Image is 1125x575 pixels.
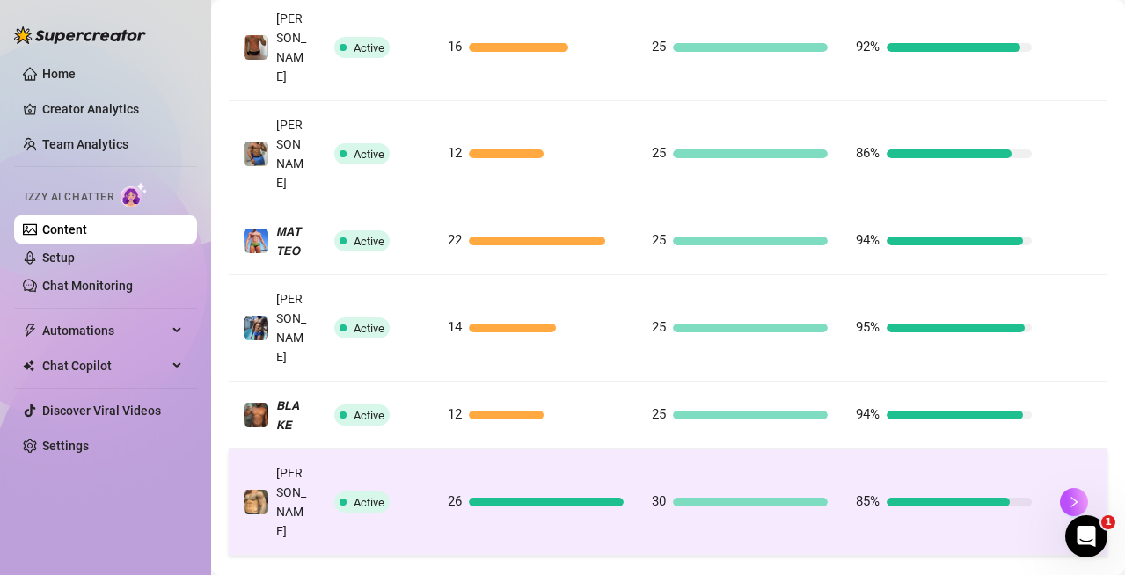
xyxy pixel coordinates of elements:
[276,398,299,432] span: 𝘽𝙇𝘼𝙆𝙀
[448,145,462,161] span: 12
[42,317,167,345] span: Automations
[856,39,880,55] span: 92%
[1060,488,1088,516] button: right
[856,319,880,335] span: 95%
[448,232,462,248] span: 22
[42,95,183,123] a: Creator Analytics
[276,224,301,258] span: 𝙈𝘼𝙏𝙏𝙀𝙊
[276,118,306,190] span: [PERSON_NAME]
[25,189,113,206] span: Izzy AI Chatter
[448,319,462,335] span: 14
[42,439,89,453] a: Settings
[23,324,37,338] span: thunderbolt
[276,466,306,538] span: [PERSON_NAME]
[354,496,384,509] span: Active
[23,360,34,372] img: Chat Copilot
[244,316,268,340] img: Arthur
[652,232,666,248] span: 25
[42,251,75,265] a: Setup
[354,322,384,335] span: Active
[652,406,666,422] span: 25
[856,493,880,509] span: 85%
[652,493,666,509] span: 30
[448,406,462,422] span: 12
[856,406,880,422] span: 94%
[42,352,167,380] span: Chat Copilot
[856,232,880,248] span: 94%
[42,137,128,151] a: Team Analytics
[42,279,133,293] a: Chat Monitoring
[244,35,268,60] img: Anthony
[354,409,384,422] span: Active
[42,404,161,418] a: Discover Viral Videos
[1065,515,1107,557] iframe: Intercom live chat
[244,490,268,514] img: 𝙅𝙊𝙀
[1101,515,1115,529] span: 1
[244,142,268,166] img: 𝙆𝙀𝙑𝙄𝙉
[42,222,87,237] a: Content
[244,229,268,253] img: 𝙈𝘼𝙏𝙏𝙀𝙊
[856,145,880,161] span: 86%
[276,11,306,84] span: [PERSON_NAME]
[448,39,462,55] span: 16
[354,41,384,55] span: Active
[276,292,306,364] span: [PERSON_NAME]
[354,235,384,248] span: Active
[1068,496,1080,508] span: right
[244,403,268,427] img: 𝘽𝙇𝘼𝙆𝙀
[652,39,666,55] span: 25
[42,67,76,81] a: Home
[354,148,384,161] span: Active
[448,493,462,509] span: 26
[652,319,666,335] span: 25
[14,26,146,44] img: logo-BBDzfeDw.svg
[121,182,148,207] img: AI Chatter
[652,145,666,161] span: 25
